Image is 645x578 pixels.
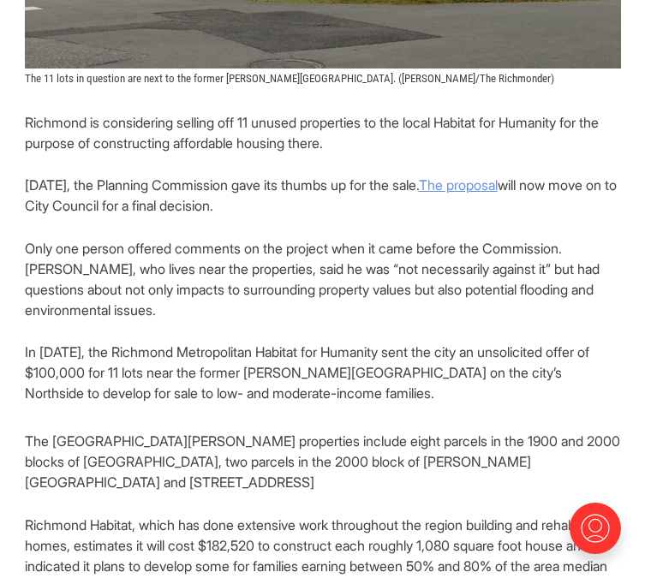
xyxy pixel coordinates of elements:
[25,431,621,492] p: The [GEOGRAPHIC_DATA][PERSON_NAME] properties include eight parcels in the 1900 and 2000 blocks o...
[25,175,621,216] p: [DATE], the Planning Commission gave its thumbs up for the sale. will now move on to City Council...
[419,176,498,194] a: The proposal
[25,112,621,153] p: Richmond is considering selling off 11 unused properties to the local Habitat for Humanity for th...
[25,238,621,320] p: Only one person offered comments on the project when it came before the Commission. [PERSON_NAME]...
[25,72,554,85] span: The 11 lots in question are next to the former [PERSON_NAME][GEOGRAPHIC_DATA]. ([PERSON_NAME]/The...
[555,494,645,578] iframe: portal-trigger
[25,342,621,403] p: In [DATE], the Richmond Metropolitan Habitat for Humanity sent the city an unsolicited offer of $...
